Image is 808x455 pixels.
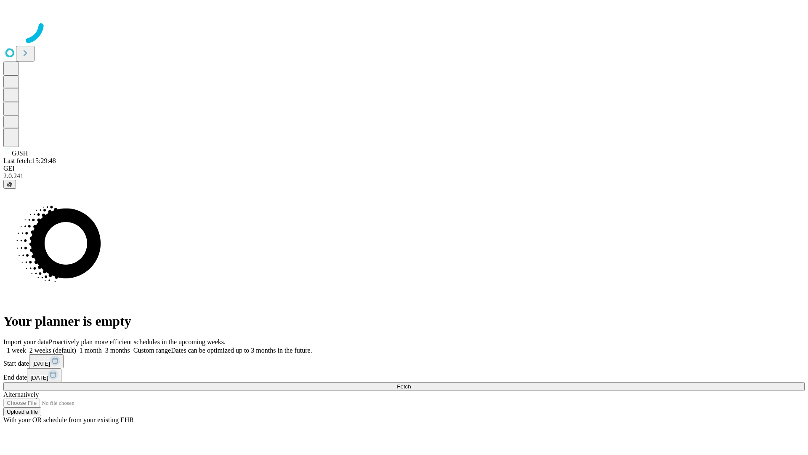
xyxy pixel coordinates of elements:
[3,416,134,423] span: With your OR schedule from your existing EHR
[3,354,805,368] div: Start date
[3,172,805,180] div: 2.0.241
[3,382,805,391] button: Fetch
[30,375,48,381] span: [DATE]
[12,150,28,157] span: GJSH
[29,347,76,354] span: 2 weeks (default)
[3,157,56,164] span: Last fetch: 15:29:48
[32,361,50,367] span: [DATE]
[3,338,49,345] span: Import your data
[105,347,130,354] span: 3 months
[49,338,226,345] span: Proactively plan more efficient schedules in the upcoming weeks.
[27,368,61,382] button: [DATE]
[3,165,805,172] div: GEI
[133,347,171,354] span: Custom range
[3,313,805,329] h1: Your planner is empty
[7,181,13,187] span: @
[3,180,16,189] button: @
[3,407,41,416] button: Upload a file
[3,391,39,398] span: Alternatively
[171,347,312,354] span: Dates can be optimized up to 3 months in the future.
[397,383,411,390] span: Fetch
[7,347,26,354] span: 1 week
[29,354,64,368] button: [DATE]
[3,368,805,382] div: End date
[80,347,102,354] span: 1 month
